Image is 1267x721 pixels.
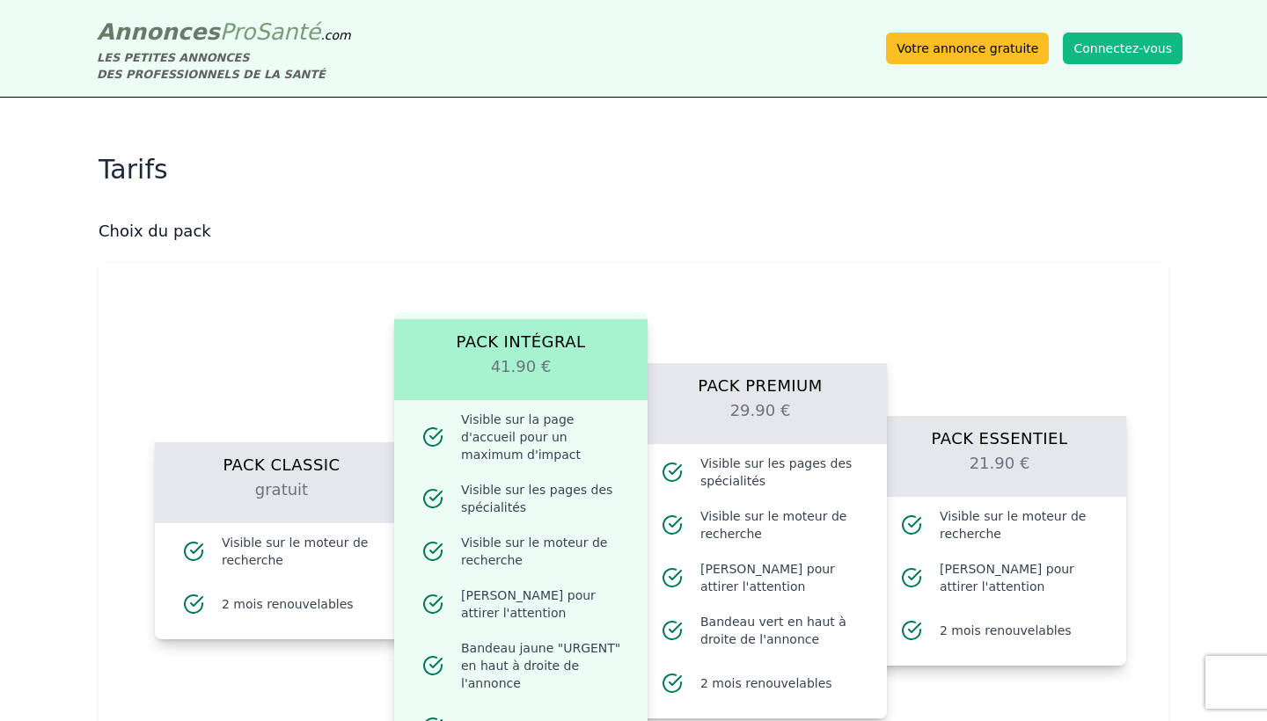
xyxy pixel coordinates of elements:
[700,613,866,648] span: Bandeau vert en haut à droite de l'annonce
[461,639,626,692] span: Bandeau jaune "URGENT" en haut à droite de l'annonce
[894,416,1105,451] h1: Pack Essentiel
[461,481,626,516] span: Visible sur les pages des spécialités
[222,534,387,569] span: Visible sur le moteur de recherche
[99,221,732,242] h3: Choix du pack
[222,595,354,613] span: 2 mois renouvelables
[940,560,1105,595] span: [PERSON_NAME] pour attirer l'attention
[700,560,866,595] span: [PERSON_NAME] pour attirer l'attention
[176,442,387,477] h1: Pack Classic
[940,507,1105,543] span: Visible sur le moteur de recherche
[220,18,256,45] span: Pro
[894,451,1105,497] h2: 21.90 €
[320,28,350,42] span: .com
[255,18,320,45] span: Santé
[655,363,866,398] h1: Pack Premium
[461,411,626,463] span: Visible sur la page d'accueil pour un maximum d'impact
[461,586,626,622] span: [PERSON_NAME] pour attirer l'attention
[700,674,832,692] span: 2 mois renouvelables
[940,622,1072,639] span: 2 mois renouvelables
[461,534,626,569] span: Visible sur le moteur de recherche
[886,33,1049,64] a: Votre annonce gratuite
[97,49,351,83] div: LES PETITES ANNONCES DES PROFESSIONNELS DE LA SANTÉ
[700,507,866,543] span: Visible sur le moteur de recherche
[1063,33,1183,64] button: Connectez-vous
[97,18,351,45] a: AnnoncesProSanté.com
[700,455,866,490] span: Visible sur les pages des spécialités
[415,354,626,400] h2: 41.90 €
[655,398,866,444] h2: 29.90 €
[255,480,308,499] span: gratuit
[97,18,220,45] span: Annonces
[415,319,626,354] h1: Pack Intégral
[99,154,1168,186] h1: Tarifs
